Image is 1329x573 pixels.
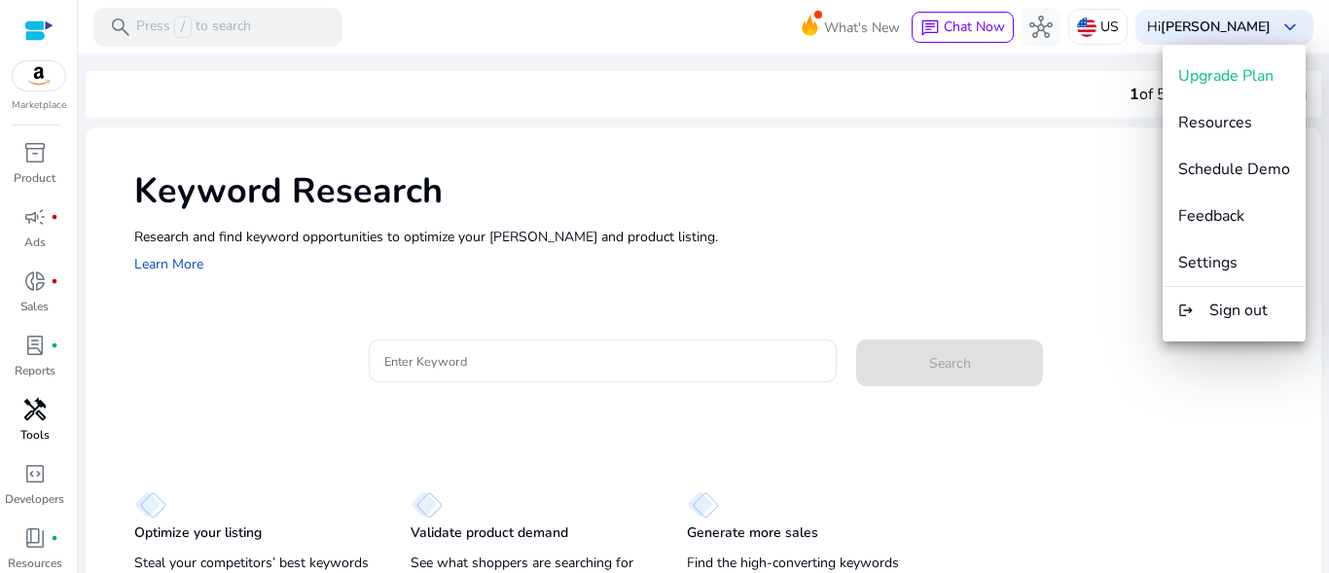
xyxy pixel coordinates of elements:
[1178,299,1194,322] mat-icon: logout
[1209,300,1268,321] span: Sign out
[1178,112,1252,133] span: Resources
[1178,159,1290,180] span: Schedule Demo
[1178,252,1238,273] span: Settings
[1178,205,1244,227] span: Feedback
[1178,65,1274,87] span: Upgrade Plan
